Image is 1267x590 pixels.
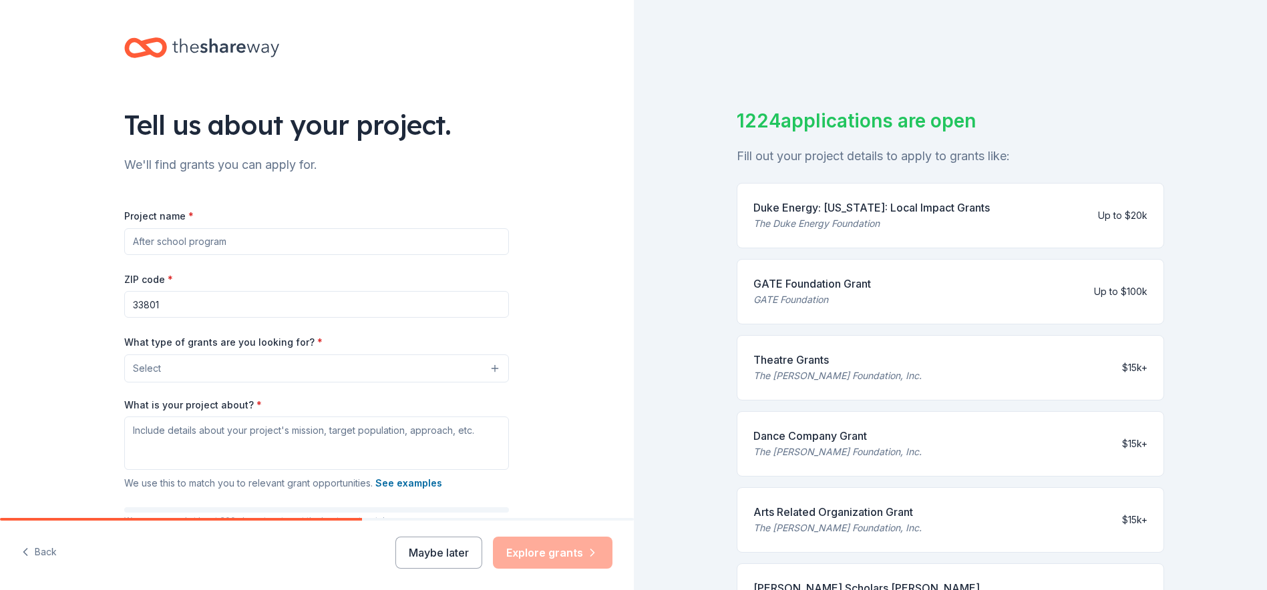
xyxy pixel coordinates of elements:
[124,228,509,255] input: After school program
[753,444,922,460] div: The [PERSON_NAME] Foundation, Inc.
[753,200,990,216] div: Duke Energy: [US_STATE]: Local Impact Grants
[1122,436,1147,452] div: $15k+
[753,276,871,292] div: GATE Foundation Grant
[21,539,57,567] button: Back
[753,292,871,308] div: GATE Foundation
[737,145,1164,167] div: Fill out your project details to apply to grants like:
[1094,284,1147,300] div: Up to $100k
[124,273,173,286] label: ZIP code
[737,107,1164,135] div: 1224 applications are open
[1122,360,1147,376] div: $15k+
[753,368,922,384] div: The [PERSON_NAME] Foundation, Inc.
[124,354,509,382] button: Select
[753,428,922,444] div: Dance Company Grant
[753,520,922,536] div: The [PERSON_NAME] Foundation, Inc.
[133,360,161,376] span: Select
[753,352,922,368] div: Theatre Grants
[124,336,323,349] label: What type of grants are you looking for?
[124,210,194,223] label: Project name
[124,106,509,143] div: Tell us about your project.
[753,504,922,520] div: Arts Related Organization Grant
[753,216,990,232] div: The Duke Energy Foundation
[124,154,509,176] div: We'll find grants you can apply for.
[1122,512,1147,528] div: $15k+
[1098,208,1147,224] div: Up to $20k
[124,291,509,318] input: 12345 (U.S. only)
[375,475,442,491] button: See examples
[395,537,482,569] button: Maybe later
[124,515,509,526] p: We recommend at least 300 characters to get the best grant matches.
[124,477,442,489] span: We use this to match you to relevant grant opportunities.
[124,398,262,412] label: What is your project about?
